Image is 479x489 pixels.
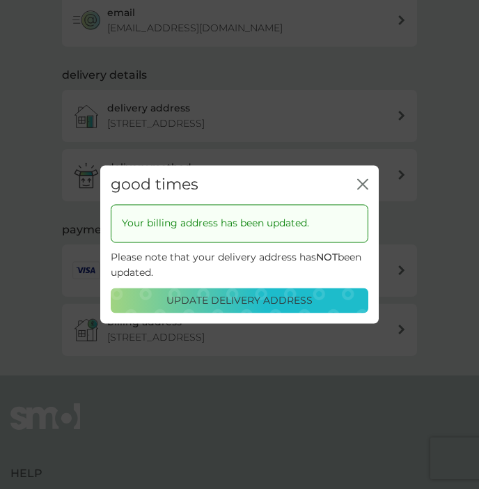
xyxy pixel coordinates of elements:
button: close [357,178,368,192]
span: Please note that your delivery address has been updated. [111,251,361,279]
button: update delivery address [111,288,368,313]
p: update delivery address [166,293,313,308]
h2: good times [111,176,198,194]
strong: NOT [316,251,338,263]
p: Your billing address has been updated. [122,216,309,231]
